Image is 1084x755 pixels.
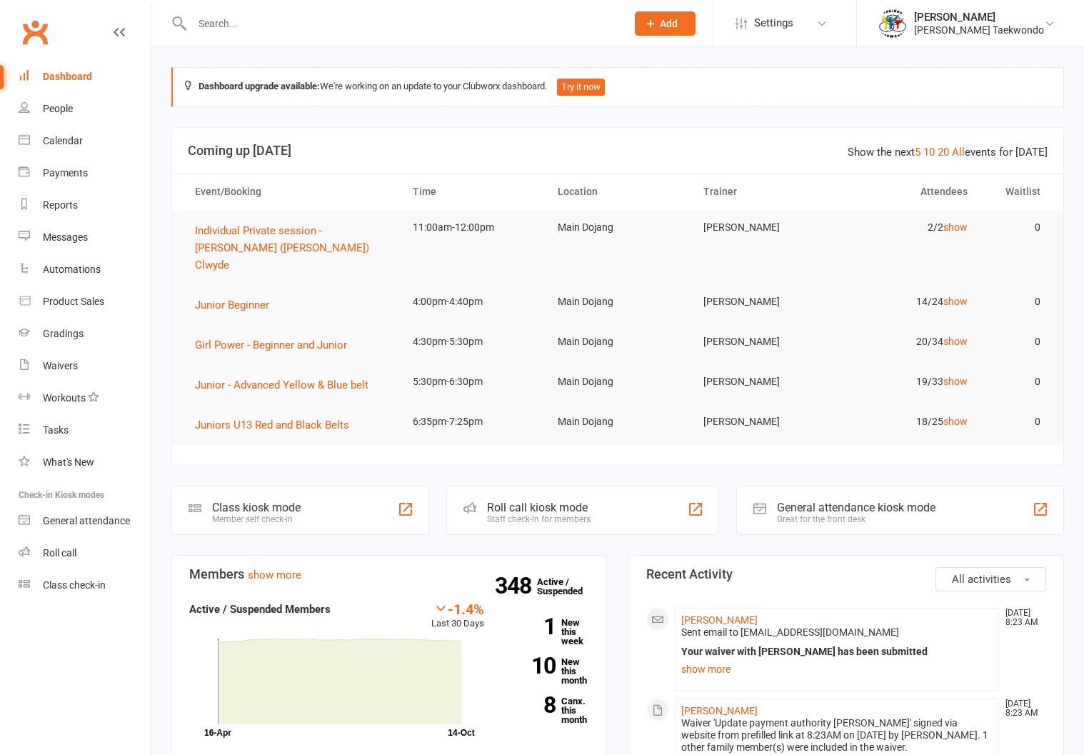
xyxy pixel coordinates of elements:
[431,601,484,631] div: Last 30 Days
[545,325,690,359] td: Main Dojang
[43,424,69,436] div: Tasks
[952,573,1011,586] span: All activities
[400,211,545,244] td: 11:00am-12:00pm
[980,211,1053,244] td: 0
[691,174,835,210] th: Trainer
[935,567,1046,591] button: All activities
[980,174,1053,210] th: Waitlist
[691,325,835,359] td: [PERSON_NAME]
[400,285,545,319] td: 4:00pm-4:40pm
[545,285,690,319] td: Main Dojang
[400,325,545,359] td: 4:30pm-5:30pm
[545,405,690,439] td: Main Dojang
[43,547,76,559] div: Roll call
[431,601,484,616] div: -1.4%
[487,501,591,514] div: Roll call kiosk mode
[660,18,678,29] span: Add
[506,616,556,637] strong: 1
[980,365,1053,399] td: 0
[835,325,980,359] td: 20/34
[19,157,151,189] a: Payments
[400,365,545,399] td: 5:30pm-6:30pm
[19,350,151,382] a: Waivers
[19,189,151,221] a: Reports
[400,174,545,210] th: Time
[487,514,591,524] div: Staff check-in for members
[506,657,590,685] a: 10New this month
[19,61,151,93] a: Dashboard
[998,699,1045,718] time: [DATE] 8:23 AM
[195,416,359,434] button: Juniors U13 Red and Black Belts
[43,392,86,404] div: Workouts
[545,365,690,399] td: Main Dojang
[195,299,269,311] span: Junior Beginner
[188,144,1048,158] h3: Coming up [DATE]
[43,199,78,211] div: Reports
[835,211,980,244] td: 2/2
[19,414,151,446] a: Tasks
[195,419,349,431] span: Juniors U13 Red and Black Belts
[188,14,616,34] input: Search...
[212,501,301,514] div: Class kiosk mode
[43,103,73,114] div: People
[777,501,935,514] div: General attendance kiosk mode
[835,285,980,319] td: 14/24
[635,11,696,36] button: Add
[43,579,106,591] div: Class check-in
[952,146,965,159] a: All
[545,174,690,210] th: Location
[248,569,301,581] a: show more
[400,405,545,439] td: 6:35pm-7:25pm
[545,211,690,244] td: Main Dojang
[681,717,993,754] div: Waiver 'Update payment authority [PERSON_NAME]' signed via website from prefilled link at 8:23AM ...
[19,221,151,254] a: Messages
[777,514,935,524] div: Great for the front desk
[19,446,151,479] a: What's New
[754,7,793,39] span: Settings
[43,360,78,371] div: Waivers
[182,174,400,210] th: Event/Booking
[537,566,600,606] a: 348Active / Suspended
[19,537,151,569] a: Roll call
[43,296,104,307] div: Product Sales
[681,659,993,679] a: show more
[189,567,589,581] h3: Members
[938,146,949,159] a: 20
[195,296,279,314] button: Junior Beginner
[43,328,84,339] div: Gradings
[43,231,88,243] div: Messages
[506,618,590,646] a: 1New this week
[19,93,151,125] a: People
[19,125,151,157] a: Calendar
[943,221,968,233] a: show
[19,318,151,350] a: Gradings
[19,569,151,601] a: Class kiosk mode
[506,694,556,716] strong: 8
[691,285,835,319] td: [PERSON_NAME]
[915,146,920,159] a: 5
[923,146,935,159] a: 10
[691,211,835,244] td: [PERSON_NAME]
[495,575,537,596] strong: 348
[943,336,968,347] a: show
[43,167,88,179] div: Payments
[195,222,387,274] button: Individual Private session - [PERSON_NAME] ([PERSON_NAME]) Clwyde
[835,174,980,210] th: Attendees
[171,67,1064,107] div: We're working on an update to your Clubworx dashboard.
[189,603,331,616] strong: Active / Suspended Members
[43,515,130,526] div: General attendance
[195,336,357,354] button: Girl Power - Beginner and Junior
[19,286,151,318] a: Product Sales
[914,11,1044,24] div: [PERSON_NAME]
[848,144,1048,161] div: Show the next events for [DATE]
[943,416,968,427] a: show
[43,135,83,146] div: Calendar
[43,264,101,275] div: Automations
[681,614,758,626] a: [PERSON_NAME]
[212,514,301,524] div: Member self check-in
[43,456,94,468] div: What's New
[980,325,1053,359] td: 0
[19,254,151,286] a: Automations
[506,655,556,676] strong: 10
[835,365,980,399] td: 19/33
